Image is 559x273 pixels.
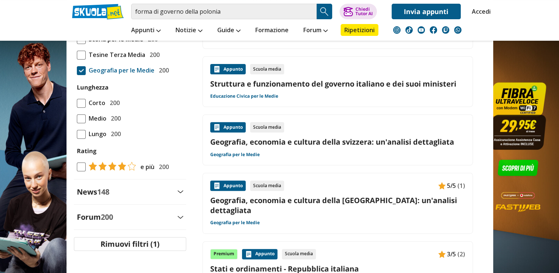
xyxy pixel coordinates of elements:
div: Chiedi Tutor AI [355,7,372,16]
span: 3/5 [447,249,456,259]
a: Notizie [174,24,204,37]
span: 200 [147,50,160,60]
span: e più [137,162,154,172]
span: 200 [108,114,121,123]
span: 200 [107,98,120,108]
a: Accedi [472,4,487,19]
input: Cerca appunti, riassunti o versioni [131,4,317,19]
div: Premium [210,249,238,259]
a: Geografia, economia e cultura della [GEOGRAPHIC_DATA]: un'analisi dettagliata [210,195,465,215]
div: Scuola media [282,249,316,259]
img: twitch [442,26,449,34]
a: Struttura e funzionamento del governo italiano e dei suoi ministeri [210,79,465,89]
a: Appunti [129,24,163,37]
button: Search Button [317,4,332,19]
span: 5/5 [447,181,456,191]
a: Geografia per le Medie [210,152,260,158]
a: Invia appunti [392,4,461,19]
button: Rimuovi filtri (1) [74,237,186,251]
a: Forum [301,24,330,37]
span: (2) [457,249,465,259]
span: Medio [86,114,106,123]
img: Apri e chiudi sezione [177,216,183,219]
a: Geografia, economia e cultura della svizzera: un'analisi dettagliata [210,137,465,147]
img: Appunti contenuto [213,65,221,73]
a: Geografia per le Medie [210,220,260,226]
label: Lunghezza [77,83,109,91]
a: Educazione Civica per le Medie [210,93,278,99]
span: (1) [457,181,465,191]
img: tasso di risposta 4+ [86,162,136,171]
label: News [77,187,109,197]
img: Appunti contenuto [213,182,221,189]
div: Appunto [210,122,246,132]
span: 200 [156,162,169,172]
div: Scuola media [250,181,284,191]
img: Apri e chiudi sezione [177,190,183,193]
img: Appunti contenuto [438,250,446,258]
label: Forum [77,212,113,222]
span: 200 [101,212,113,222]
span: 200 [156,65,169,75]
img: Appunti contenuto [213,124,221,131]
div: Appunto [210,181,246,191]
label: Rating [77,146,183,156]
img: youtube [417,26,425,34]
button: ChiediTutor AI [340,4,377,19]
img: Appunti contenuto [245,250,252,258]
span: Tesine Terza Media [86,50,145,60]
img: facebook [430,26,437,34]
img: instagram [393,26,400,34]
span: Lungo [86,129,106,139]
span: Geografia per le Medie [86,65,154,75]
a: Guide [215,24,242,37]
a: Ripetizioni [341,24,378,36]
img: Appunti contenuto [438,182,446,189]
img: WhatsApp [454,26,461,34]
span: 148 [97,187,109,197]
span: 200 [108,129,121,139]
img: tiktok [405,26,413,34]
div: Appunto [210,64,246,74]
div: Scuola media [250,64,284,74]
div: Appunto [242,249,277,259]
img: Cerca appunti, riassunti o versioni [319,6,330,17]
div: Scuola media [250,122,284,132]
span: Corto [86,98,105,108]
a: Formazione [253,24,290,37]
